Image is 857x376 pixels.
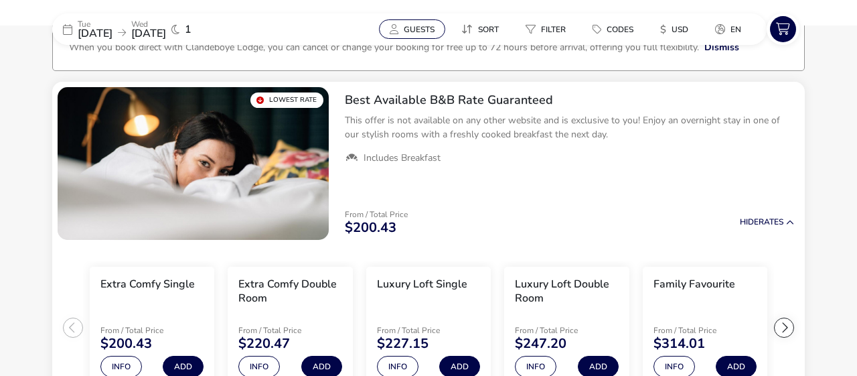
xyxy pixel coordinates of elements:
[478,24,499,35] span: Sort
[345,92,794,108] h2: Best Available B&B Rate Guaranteed
[100,326,204,334] p: From / Total Price
[451,19,515,39] naf-pibe-menu-bar-item: Sort
[515,277,618,306] h3: Luxury Loft Double Room
[653,277,735,292] h3: Family Favourite
[377,277,467,292] h3: Luxury Loft Single
[69,41,699,54] p: When you book direct with Clandeboye Lodge, you can cancel or change your booking for free up to ...
[541,24,566,35] span: Filter
[704,19,752,39] button: en
[740,216,759,227] span: Hide
[515,19,582,39] naf-pibe-menu-bar-item: Filter
[238,277,341,306] h3: Extra Comfy Double Room
[653,326,757,334] p: From / Total Price
[730,24,741,35] span: en
[131,20,166,28] p: Wed
[451,19,510,39] button: Sort
[379,19,445,39] button: Guests
[607,24,633,35] span: Codes
[649,19,704,39] naf-pibe-menu-bar-item: $USD
[377,326,480,334] p: From / Total Price
[185,24,191,35] span: 1
[404,24,435,35] span: Guests
[379,19,451,39] naf-pibe-menu-bar-item: Guests
[672,24,688,35] span: USD
[704,19,757,39] naf-pibe-menu-bar-item: en
[582,19,649,39] naf-pibe-menu-bar-item: Codes
[334,82,805,176] div: Best Available B&B Rate GuaranteedThis offer is not available on any other website and is exclusi...
[515,326,618,334] p: From / Total Price
[58,87,329,240] swiper-slide: 1 / 1
[345,210,408,218] p: From / Total Price
[131,26,166,41] span: [DATE]
[653,337,705,351] span: $314.01
[100,337,152,351] span: $200.43
[364,152,441,164] span: Includes Breakfast
[238,337,290,351] span: $220.47
[250,92,323,108] div: Lowest Rate
[515,337,566,351] span: $247.20
[582,19,644,39] button: Codes
[100,277,195,292] h3: Extra Comfy Single
[704,40,739,54] button: Dismiss
[740,218,794,227] button: HideRates
[238,326,341,334] p: From / Total Price
[377,337,428,351] span: $227.15
[660,23,666,36] i: $
[52,13,253,45] div: Tue[DATE]Wed[DATE]1
[78,26,112,41] span: [DATE]
[515,19,576,39] button: Filter
[345,221,396,235] span: $200.43
[649,19,699,39] button: $USD
[78,20,112,28] p: Tue
[345,113,794,141] p: This offer is not available on any other website and is exclusive to you! Enjoy an overnight stay...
